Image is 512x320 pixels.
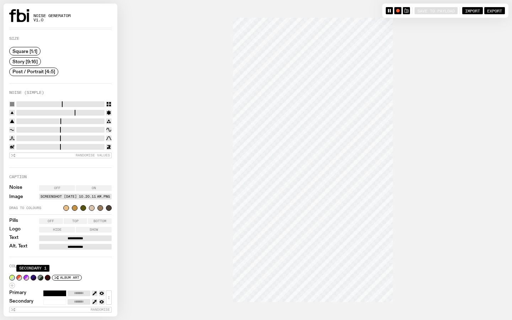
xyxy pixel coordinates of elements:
[106,290,112,305] button: ↕
[33,18,71,22] span: v1.0
[9,290,26,296] label: Primary
[60,276,79,279] span: Album Art
[12,49,37,54] span: Square [1:1]
[92,186,96,190] span: On
[484,7,505,14] button: Export
[9,227,21,233] label: Logo
[52,275,82,281] button: Album Art
[9,299,33,305] label: Secondary
[487,8,502,13] span: Export
[9,235,18,241] label: Text
[415,7,458,14] button: Save to Payload
[41,194,110,199] label: Screenshot [DATE] 10.20.11 am.png
[9,153,112,158] button: Randomise Values
[12,69,55,74] span: Post / Portrait [4:5]
[12,59,38,64] span: Story [9:16]
[9,37,19,41] label: Size
[91,308,110,311] span: Randomise
[94,219,106,223] span: Bottom
[9,175,27,179] label: Caption
[19,266,47,270] span: Secondary 1
[9,264,24,268] label: Colour
[9,244,27,250] label: Alt. Text
[72,219,79,223] span: Top
[9,91,44,95] label: Noise (Simple)
[9,218,18,224] label: Pills
[417,8,455,13] span: Save to Payload
[90,228,98,231] span: Show
[48,219,54,223] span: Off
[462,7,483,14] button: Import
[9,185,22,191] label: Noise
[9,194,23,199] label: Image
[9,307,112,313] button: Randomise
[54,186,60,190] span: Off
[33,14,71,18] span: Noise Generator
[465,8,480,13] span: Import
[53,228,62,231] span: Hide
[9,206,60,210] span: Drag to colours
[76,153,110,157] span: Randomise Values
